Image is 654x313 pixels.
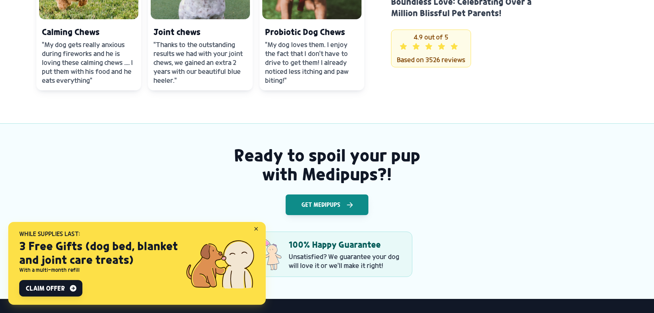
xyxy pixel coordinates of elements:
h4: Probiotic Dog Chews [262,26,362,37]
button: Claim Offer [19,280,82,297]
p: “My dog loves them. I enjoy the fact that I don’t have to drive to get them! I already noticed le... [262,37,362,88]
h3: 3 Free Gifts (dog bed, blanket and joint care treats) [19,239,178,267]
span: Claim Offer [26,284,65,292]
h5: While supplies last: [19,230,178,238]
p: “My dog gets really anxious during fireworks and he is loving these calming chews .... I put them... [39,37,138,88]
button: Get Medipups [286,194,368,215]
h4: 100% Happy Guarantee [289,239,407,250]
h6: 4.9 out of 5 [397,33,466,42]
p: “Thanks to the outstanding results we had with your joint chews, we gained an extra 2 years with ... [151,37,250,88]
span: Get Medipups [301,201,340,208]
p: Unsatisfied? We guarantee your dog will love it or we'll make it right! [289,252,407,270]
h6: Based on 3526 reviews [397,55,466,64]
h6: With a multi-month refill [19,267,178,273]
h4: Joint chews [151,26,250,37]
h4: Calming Chews [39,26,138,37]
h2: Ready to spoil your pup with Medipups?! [227,146,427,183]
